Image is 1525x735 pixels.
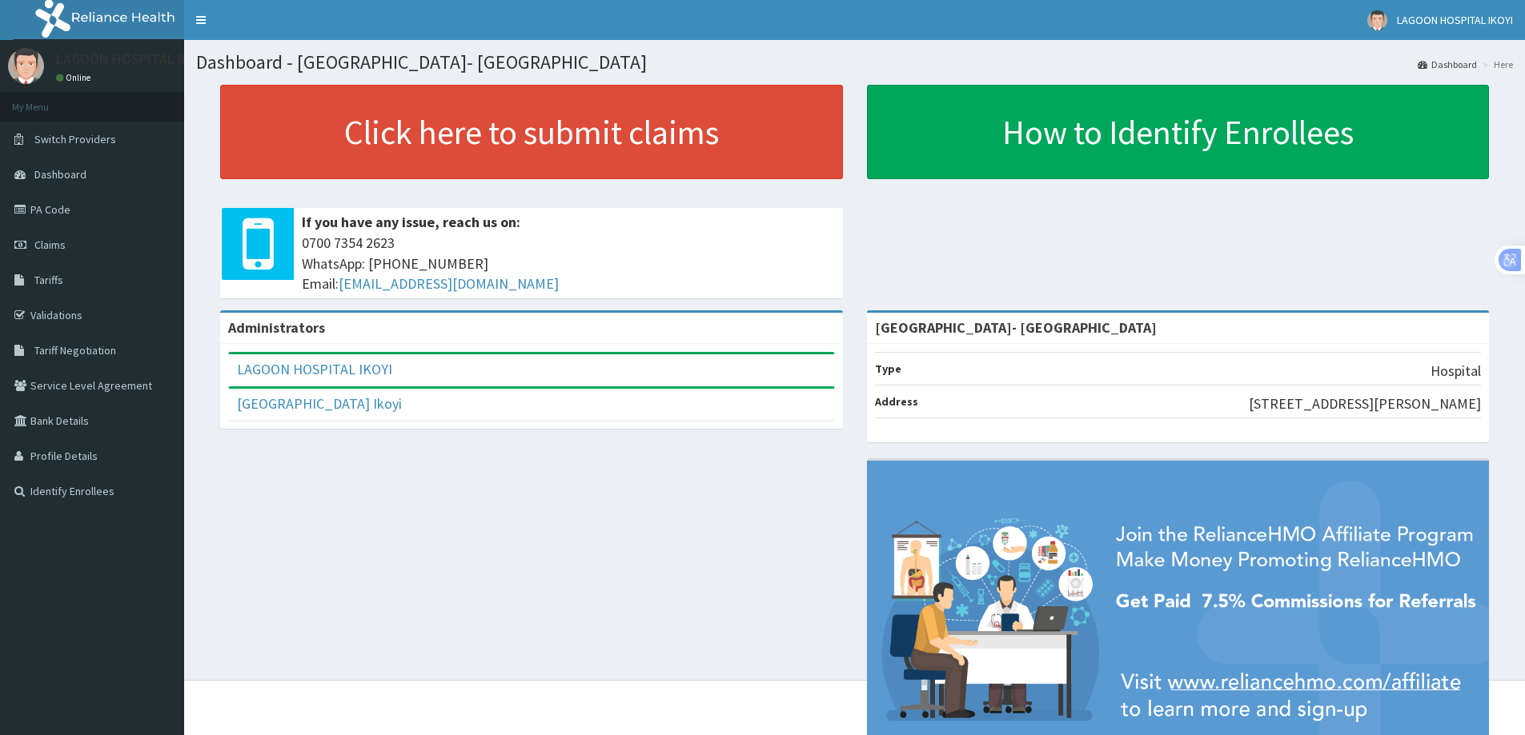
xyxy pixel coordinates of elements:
[34,273,63,287] span: Tariffs
[302,233,835,294] span: 0700 7354 2623 WhatsApp: [PHONE_NUMBER] Email:
[34,343,116,358] span: Tariff Negotiation
[1431,361,1481,381] p: Hospital
[228,318,325,337] b: Administrators
[339,274,559,293] a: [EMAIL_ADDRESS][DOMAIN_NAME]
[237,394,402,413] a: [GEOGRAPHIC_DATA] Ikoyi
[1418,58,1477,71] a: Dashboard
[302,213,520,231] b: If you have any issue, reach us on:
[1249,393,1481,414] p: [STREET_ADDRESS][PERSON_NAME]
[8,48,44,84] img: User Image
[1367,10,1387,30] img: User Image
[875,362,901,376] b: Type
[34,167,86,182] span: Dashboard
[1479,58,1513,71] li: Here
[34,132,116,146] span: Switch Providers
[196,52,1513,73] h1: Dashboard - [GEOGRAPHIC_DATA]- [GEOGRAPHIC_DATA]
[1397,13,1513,27] span: LAGOON HOSPITAL IKOYI
[56,52,211,66] p: LAGOON HOSPITAL IKOYI
[237,360,392,378] a: LAGOON HOSPITAL IKOYI
[34,238,66,252] span: Claims
[56,72,94,83] a: Online
[875,318,1157,337] strong: [GEOGRAPHIC_DATA]- [GEOGRAPHIC_DATA]
[220,85,843,179] a: Click here to submit claims
[875,394,918,409] b: Address
[867,85,1490,179] a: How to Identify Enrollees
